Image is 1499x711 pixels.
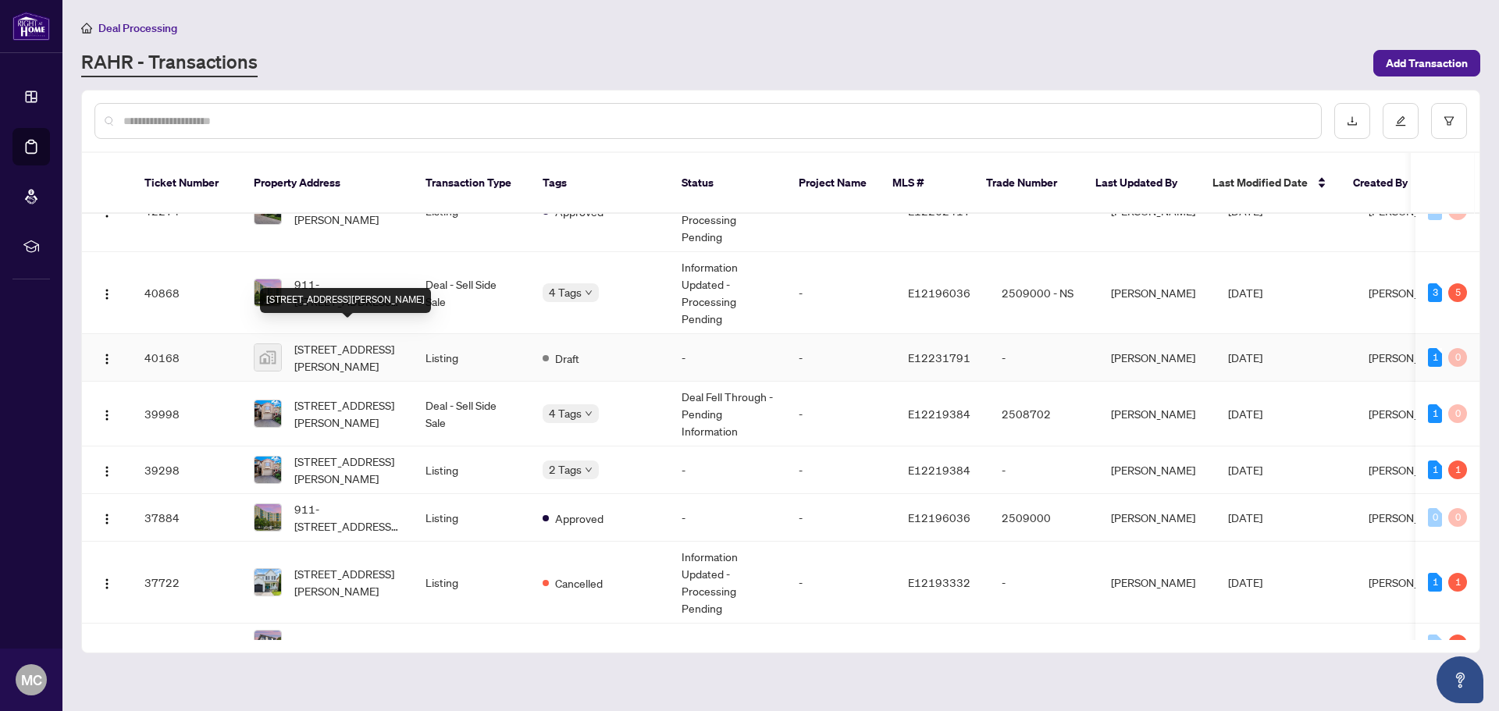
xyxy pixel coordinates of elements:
td: 39298 [132,446,241,494]
th: Trade Number [974,153,1083,214]
span: home [81,23,92,34]
td: - [989,542,1098,624]
span: Add Transaction [1386,51,1468,76]
td: [PERSON_NAME] [1098,382,1216,446]
td: - [786,494,895,542]
span: [PERSON_NAME] [1369,407,1453,421]
td: Listing [413,334,530,382]
td: [PERSON_NAME] [1098,252,1216,334]
span: E12219384 [908,463,970,477]
span: Approved [555,510,604,527]
td: Information Updated - Processing Pending [669,252,786,334]
td: 40868 [132,252,241,334]
td: [PERSON_NAME] [1098,446,1216,494]
span: [PERSON_NAME] [1369,637,1453,651]
button: download [1334,103,1370,139]
span: 911-[STREET_ADDRESS][PERSON_NAME] [294,276,401,310]
td: - [989,334,1098,382]
span: [STREET_ADDRESS] [294,635,394,652]
td: 2509000 [989,494,1098,542]
button: filter [1431,103,1467,139]
div: 1 [1448,573,1467,592]
span: 2 Tags [549,460,582,478]
div: 1 [1428,573,1442,592]
td: 37722 [132,542,241,624]
span: E12193332 [908,575,970,589]
div: 0 [1448,508,1467,527]
span: [STREET_ADDRESS][PERSON_NAME] [294,396,401,431]
td: - [786,334,895,382]
img: thumbnail-img [255,504,281,531]
td: - [786,252,895,334]
div: 0 [1428,508,1442,527]
div: 0 [1448,404,1467,423]
span: edit [1395,116,1406,126]
img: thumbnail-img [255,457,281,483]
td: 40168 [132,334,241,382]
th: Created By [1341,153,1434,214]
span: Cancelled [555,636,603,653]
th: Last Modified Date [1200,153,1341,214]
td: 39998 [132,382,241,446]
button: Open asap [1437,656,1483,703]
img: thumbnail-img [255,400,281,427]
span: 4 Tags [549,404,582,422]
span: down [585,410,593,418]
div: 3 [1428,283,1442,302]
span: [DATE] [1228,407,1262,421]
td: Deal Fell Through - Pending Information [669,382,786,446]
div: 1 [1428,404,1442,423]
span: E12196036 [908,510,970,524]
th: Ticket Number [132,153,241,214]
span: [DATE] [1228,463,1262,477]
td: 37884 [132,494,241,542]
td: Deal - Sell Side Sale [413,382,530,446]
span: [STREET_ADDRESS][PERSON_NAME] [294,453,401,487]
th: Property Address [241,153,413,214]
th: Last Updated By [1083,153,1200,214]
img: Logo [101,639,113,652]
span: [STREET_ADDRESS][PERSON_NAME] [294,340,401,375]
div: [STREET_ADDRESS][PERSON_NAME] [260,288,431,313]
img: thumbnail-img [255,631,281,657]
img: Logo [101,513,113,525]
span: Deal Processing [98,21,177,35]
td: [PERSON_NAME] [1098,494,1216,542]
span: down [585,289,593,297]
span: 911-[STREET_ADDRESS][PERSON_NAME] [294,500,401,535]
button: Logo [94,345,119,370]
img: Logo [101,465,113,478]
button: Add Transaction [1373,50,1480,76]
button: Logo [94,631,119,656]
td: - [786,382,895,446]
span: 4 Tags [549,283,582,301]
td: [PERSON_NAME] [1098,542,1216,624]
td: 2509000 - NS [989,252,1098,334]
span: [DATE] [1228,286,1262,300]
div: 1 [1448,460,1467,479]
td: Listing [413,494,530,542]
span: Cancelled [555,574,603,592]
th: Project Name [786,153,880,214]
span: [PERSON_NAME] [1369,463,1453,477]
td: Deal - Sell Side Sale [413,252,530,334]
span: E12219384 [908,407,970,421]
td: 37019 [132,624,241,665]
th: Transaction Type [413,153,530,214]
img: thumbnail-img [255,344,281,371]
td: - [989,446,1098,494]
div: 5 [1448,283,1467,302]
span: E12182789 [908,637,970,651]
td: Listing [413,542,530,624]
span: [DATE] [1228,575,1262,589]
td: - [669,494,786,542]
span: filter [1444,116,1454,126]
a: RAHR - Transactions [81,49,258,77]
span: E12196036 [908,286,970,300]
span: E12231791 [908,350,970,364]
td: 2508702 [989,382,1098,446]
div: 1 [1428,348,1442,367]
span: MC [21,669,42,691]
img: Logo [101,409,113,421]
span: [DATE] [1228,350,1262,364]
